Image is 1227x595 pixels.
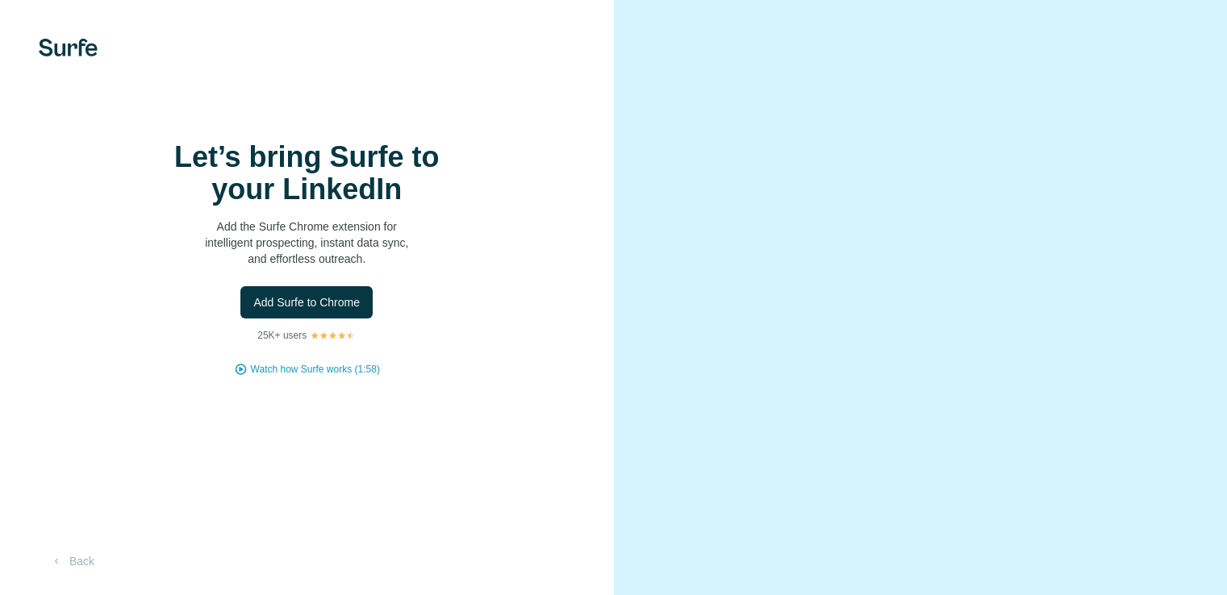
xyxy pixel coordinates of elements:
img: Rating Stars [310,331,356,340]
p: Add the Surfe Chrome extension for intelligent prospecting, instant data sync, and effortless out... [145,218,468,267]
span: Add Surfe to Chrome [253,294,360,310]
p: 25K+ users [257,328,307,343]
h1: Let’s bring Surfe to your LinkedIn [145,141,468,206]
button: Watch how Surfe works (1:58) [251,362,380,377]
button: Back [39,547,106,576]
button: Add Surfe to Chrome [240,286,373,318]
img: Surfe's logo [39,39,98,56]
